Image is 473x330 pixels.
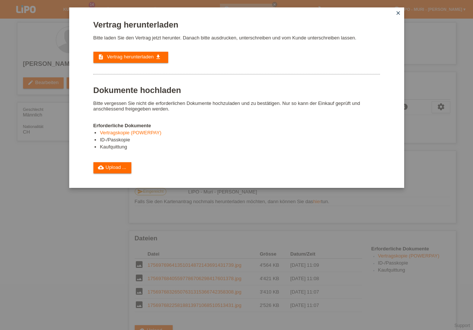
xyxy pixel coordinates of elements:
[107,54,154,60] span: Vertrag herunterladen
[93,162,132,173] a: cloud_uploadUpload ...
[93,100,380,112] p: Bitte vergessen Sie nicht die erforderlichen Dokumente hochzuladen und zu bestätigen. Nur so kann...
[93,52,168,63] a: description Vertrag herunterladen get_app
[93,123,380,128] h4: Erforderliche Dokumente
[155,54,161,60] i: get_app
[393,9,403,18] a: close
[100,137,380,144] li: ID-/Passkopie
[98,164,104,170] i: cloud_upload
[93,20,380,29] h1: Vertrag herunterladen
[395,10,401,16] i: close
[93,35,380,41] p: Bitte laden Sie den Vertrag jetzt herunter. Danach bitte ausdrucken, unterschreiben und vom Kunde...
[100,130,162,135] a: Vertragskopie (POWERPAY)
[93,86,380,95] h1: Dokumente hochladen
[98,54,104,60] i: description
[100,144,380,151] li: Kaufquittung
